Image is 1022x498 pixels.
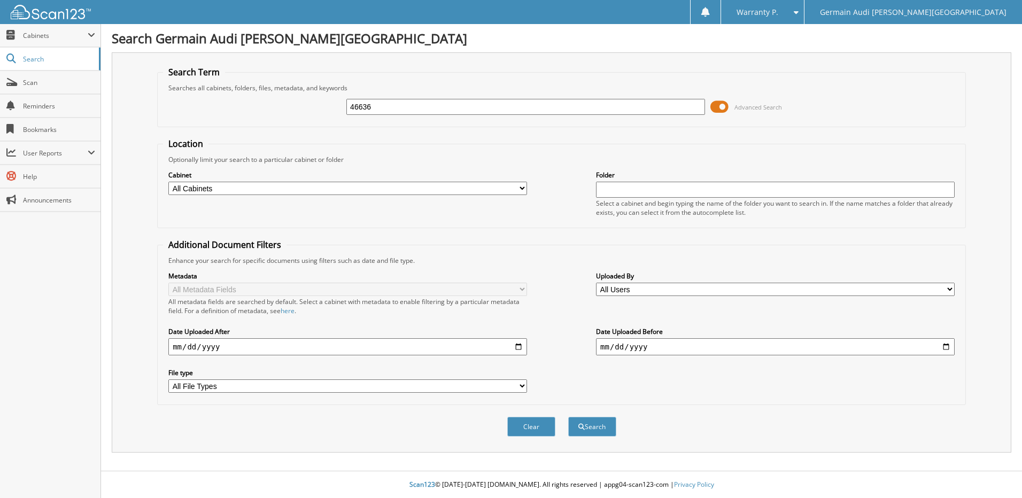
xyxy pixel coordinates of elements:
[23,149,88,158] span: User Reports
[168,297,527,315] div: All metadata fields are searched by default. Select a cabinet with metadata to enable filtering b...
[168,338,527,355] input: start
[23,172,95,181] span: Help
[281,306,295,315] a: here
[409,480,435,489] span: Scan123
[596,271,955,281] label: Uploaded By
[163,239,287,251] legend: Additional Document Filters
[163,66,225,78] legend: Search Term
[23,78,95,87] span: Scan
[168,271,527,281] label: Metadata
[163,155,960,164] div: Optionally limit your search to a particular cabinet or folder
[163,83,960,92] div: Searches all cabinets, folders, files, metadata, and keywords
[674,480,714,489] a: Privacy Policy
[507,417,555,437] button: Clear
[969,447,1022,498] iframe: Chat Widget
[820,9,1006,15] span: Germain Audi [PERSON_NAME][GEOGRAPHIC_DATA]
[11,5,91,19] img: scan123-logo-white.svg
[168,327,527,336] label: Date Uploaded After
[596,338,955,355] input: end
[23,31,88,40] span: Cabinets
[112,29,1011,47] h1: Search Germain Audi [PERSON_NAME][GEOGRAPHIC_DATA]
[23,102,95,111] span: Reminders
[163,256,960,265] div: Enhance your search for specific documents using filters such as date and file type.
[168,368,527,377] label: File type
[568,417,616,437] button: Search
[23,196,95,205] span: Announcements
[163,138,208,150] legend: Location
[23,55,94,64] span: Search
[23,125,95,134] span: Bookmarks
[737,9,778,15] span: Warranty P.
[101,472,1022,498] div: © [DATE]-[DATE] [DOMAIN_NAME]. All rights reserved | appg04-scan123-com |
[596,199,955,217] div: Select a cabinet and begin typing the name of the folder you want to search in. If the name match...
[168,170,527,180] label: Cabinet
[596,327,955,336] label: Date Uploaded Before
[734,103,782,111] span: Advanced Search
[596,170,955,180] label: Folder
